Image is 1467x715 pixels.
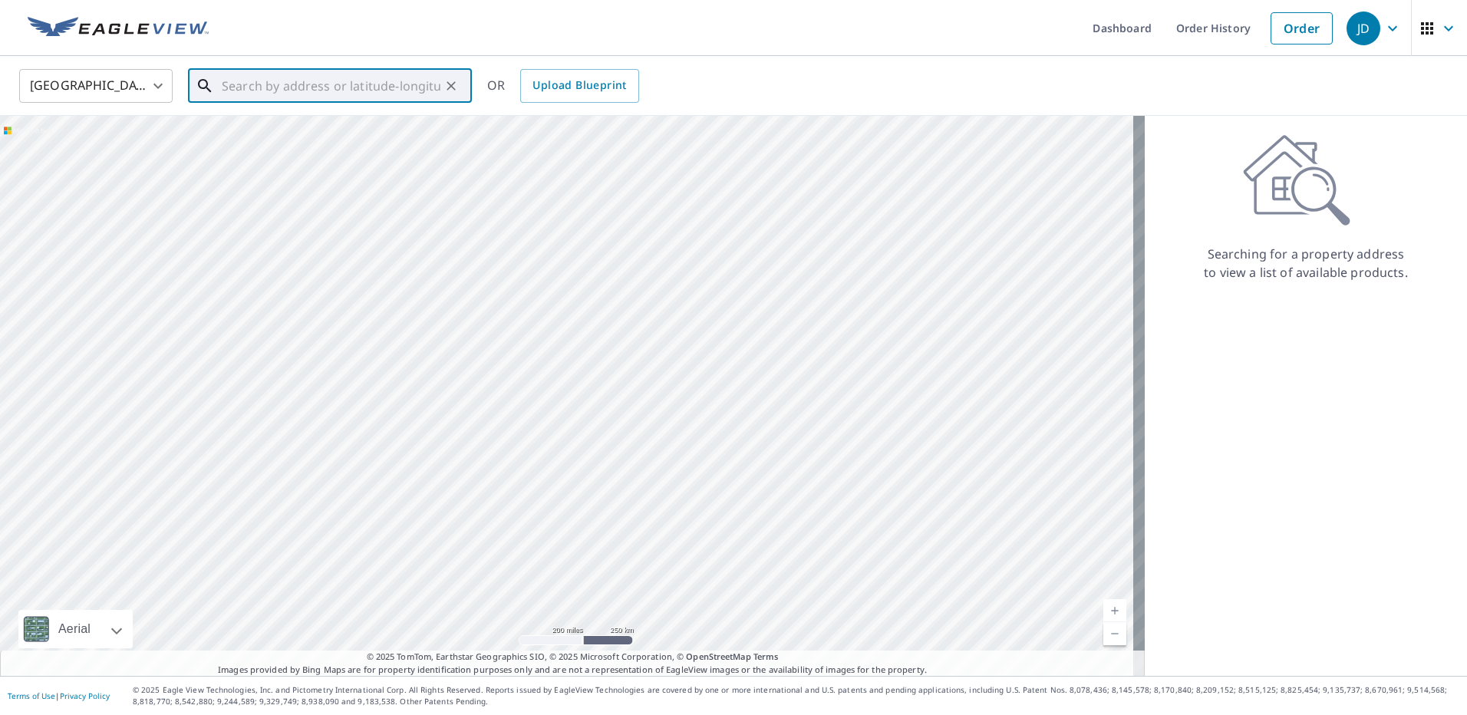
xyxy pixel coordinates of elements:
[133,684,1459,707] p: © 2025 Eagle View Technologies, Inc. and Pictometry International Corp. All Rights Reserved. Repo...
[1203,245,1409,282] p: Searching for a property address to view a list of available products.
[18,610,133,648] div: Aerial
[60,690,110,701] a: Privacy Policy
[8,691,110,700] p: |
[686,651,750,662] a: OpenStreetMap
[1347,12,1380,45] div: JD
[487,69,639,103] div: OR
[222,64,440,107] input: Search by address or latitude-longitude
[19,64,173,107] div: [GEOGRAPHIC_DATA]
[1271,12,1333,44] a: Order
[440,75,462,97] button: Clear
[8,690,55,701] a: Terms of Use
[367,651,779,664] span: © 2025 TomTom, Earthstar Geographics SIO, © 2025 Microsoft Corporation, ©
[753,651,779,662] a: Terms
[28,17,209,40] img: EV Logo
[54,610,95,648] div: Aerial
[520,69,638,103] a: Upload Blueprint
[1103,622,1126,645] a: Current Level 5, Zoom Out
[1103,599,1126,622] a: Current Level 5, Zoom In
[532,76,626,95] span: Upload Blueprint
